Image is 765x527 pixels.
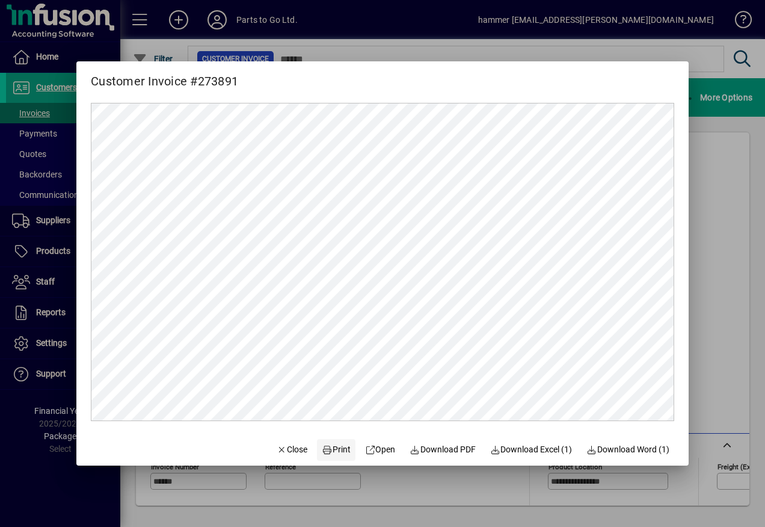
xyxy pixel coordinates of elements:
span: Download PDF [410,443,476,456]
button: Close [271,439,312,461]
span: Download Word (1) [586,443,669,456]
span: Close [276,443,307,456]
h2: Customer Invoice #273891 [76,61,253,91]
a: Download PDF [405,439,481,461]
span: Print [322,443,351,456]
span: Open [365,443,396,456]
a: Open [360,439,401,461]
button: Print [317,439,355,461]
button: Download Excel (1) [485,439,577,461]
span: Download Excel (1) [490,443,573,456]
button: Download Word (1) [582,439,674,461]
